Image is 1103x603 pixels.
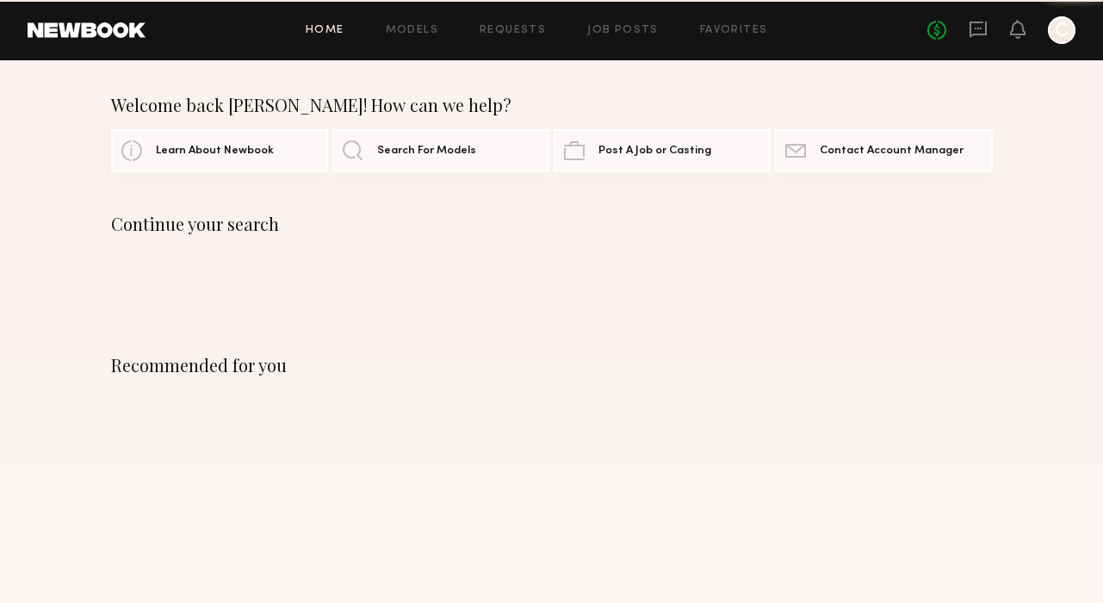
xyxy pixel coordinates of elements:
div: Recommended for you [111,355,993,376]
a: Learn About Newbook [111,129,328,172]
div: Continue your search [111,214,993,234]
a: Job Posts [587,25,659,36]
a: Favorites [700,25,768,36]
span: Search For Models [377,146,476,157]
a: Home [306,25,344,36]
a: C [1048,16,1075,44]
a: Models [386,25,438,36]
a: Search For Models [332,129,549,172]
a: Requests [480,25,546,36]
span: Learn About Newbook [156,146,274,157]
span: Contact Account Manager [820,146,964,157]
a: Contact Account Manager [775,129,992,172]
div: Welcome back [PERSON_NAME]! How can we help? [111,95,993,115]
a: Post A Job or Casting [554,129,771,172]
span: Post A Job or Casting [598,146,711,157]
